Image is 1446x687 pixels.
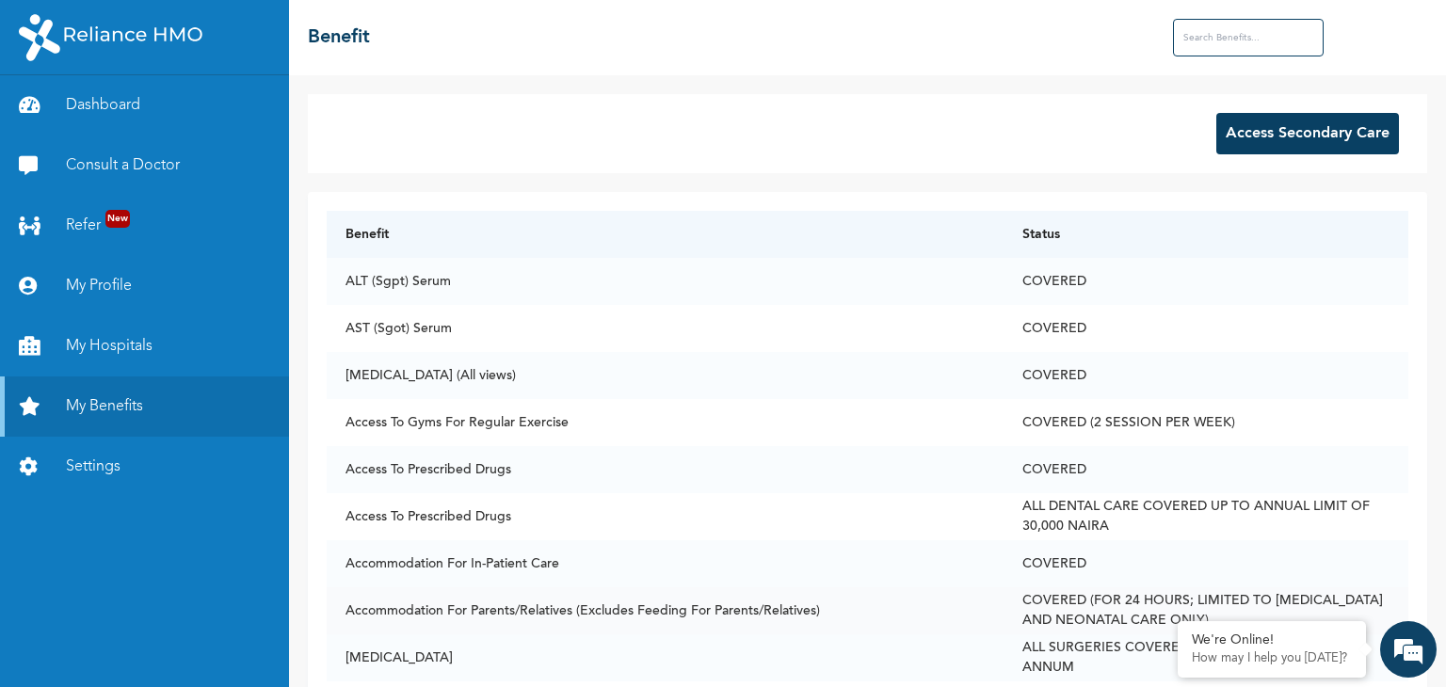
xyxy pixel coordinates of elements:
[1004,587,1408,634] td: COVERED (FOR 24 HOURS; LIMITED TO [MEDICAL_DATA] AND NEONATAL CARE ONLY)
[1004,399,1408,446] td: COVERED (2 SESSION PER WEEK)
[1004,211,1408,258] th: Status
[1004,634,1408,681] td: ALL SURGERIES COVERED UP TO 250,000 NAIRA PER ANNUM
[1004,305,1408,352] td: COVERED
[9,618,185,631] span: Conversation
[109,240,260,430] span: We're online!
[35,94,76,141] img: d_794563401_company_1708531726252_794563401
[1173,19,1324,56] input: Search Benefits...
[327,399,1004,446] td: Access To Gyms For Regular Exercise
[327,352,1004,399] td: [MEDICAL_DATA] (All views)
[1192,651,1352,666] p: How may I help you today?
[1004,446,1408,493] td: COVERED
[1004,258,1408,305] td: COVERED
[327,305,1004,352] td: AST (Sgot) Serum
[1004,352,1408,399] td: COVERED
[19,14,202,61] img: RelianceHMO's Logo
[1216,113,1399,154] button: Access Secondary Care
[327,587,1004,634] td: Accommodation For Parents/Relatives (Excludes Feeding For Parents/Relatives)
[105,210,130,228] span: New
[308,24,370,52] h2: Benefit
[1192,632,1352,648] div: We're Online!
[309,9,354,55] div: Minimize live chat window
[327,211,1004,258] th: Benefit
[98,105,316,130] div: Chat with us now
[327,446,1004,493] td: Access To Prescribed Drugs
[327,540,1004,587] td: Accommodation For In-Patient Care
[327,493,1004,540] td: Access To Prescribed Drugs
[1004,493,1408,540] td: ALL DENTAL CARE COVERED UP TO ANNUAL LIMIT OF 30,000 NAIRA
[185,585,360,644] div: FAQs
[327,634,1004,681] td: [MEDICAL_DATA]
[9,519,359,585] textarea: Type your message and hit 'Enter'
[1004,540,1408,587] td: COVERED
[327,258,1004,305] td: ALT (Sgpt) Serum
